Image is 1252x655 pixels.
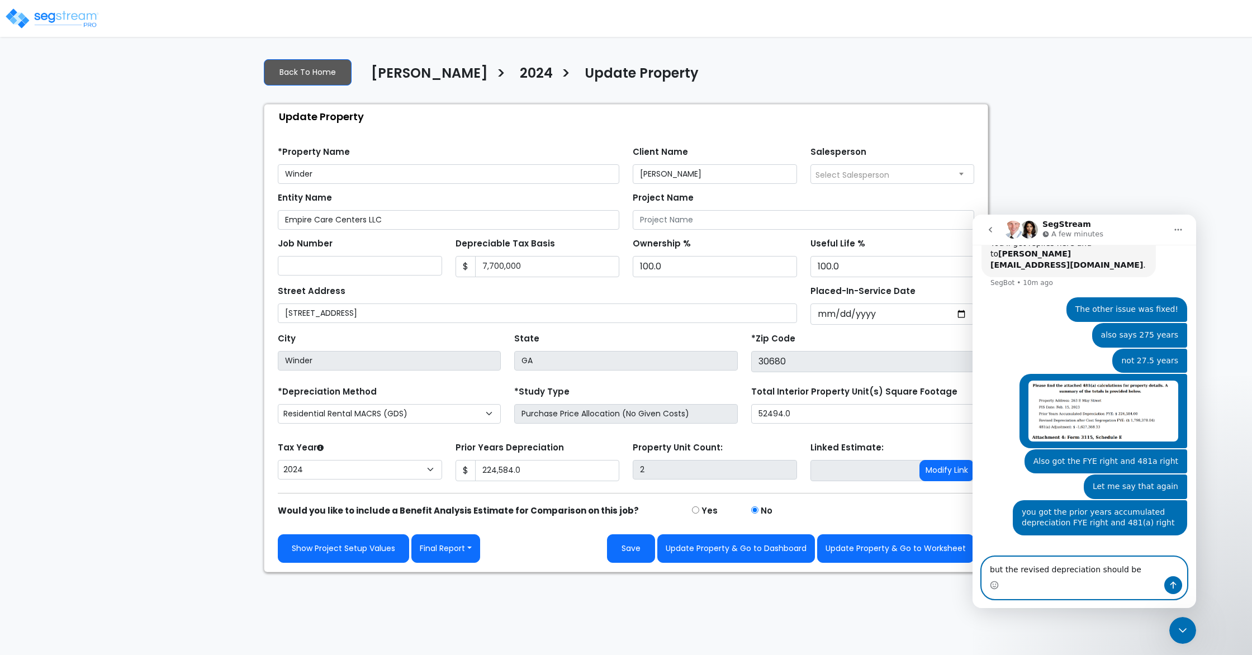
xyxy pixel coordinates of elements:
span: Select Salesperson [815,169,889,181]
input: Entity Name [278,210,619,230]
div: Asher says… [9,83,215,108]
label: Useful Life % [810,238,865,250]
label: Client Name [633,146,688,159]
div: The other issue was fixed! [103,89,206,101]
button: Final Report [411,534,480,563]
label: State [514,333,539,345]
h4: Update Property [585,65,699,84]
label: *Depreciation Method [278,386,377,398]
input: Ownership [633,256,797,277]
input: Property Name [278,164,619,184]
iframe: Intercom live chat [1169,617,1196,644]
div: Asher says… [9,235,215,260]
div: Asher says… [9,286,215,334]
span: $ [456,460,476,481]
label: City [278,333,296,345]
label: Linked Estimate: [810,442,884,454]
div: Update Property [270,105,988,129]
label: Placed-In-Service Date [810,285,916,298]
h3: > [561,64,571,86]
div: The other issue was fixed! [94,83,215,107]
input: Building Count [633,460,797,480]
div: Asher says… [9,260,215,286]
strong: Would you like to include a Benefit Analysis Estimate for Comparison on this job? [278,505,639,516]
div: you got the prior years accumulated depreciation FYE right and 481(a) right [49,292,206,314]
button: Save [607,534,655,563]
label: Yes [701,505,718,518]
label: Project Name [633,192,694,205]
label: Entity Name [278,192,332,205]
a: Update Property [576,65,699,89]
label: Property Unit Count: [633,442,723,454]
input: 0.00 [475,460,620,481]
input: Street Address [278,303,797,323]
input: Client Name [633,164,797,184]
label: Tax Year [278,442,324,454]
label: *Study Type [514,386,570,398]
div: Let me say that again [111,260,215,284]
label: *Zip Code [751,333,795,345]
div: you got the prior years accumulated depreciation FYE right and 481(a) right [40,286,215,321]
div: not 27.5 years [149,141,206,152]
iframe: Intercom live chat [973,215,1196,608]
div: Also got the FYE right and 481a right [52,235,215,259]
div: also says 275 years [120,108,215,133]
h4: [PERSON_NAME] [371,65,488,84]
button: Update Property & Go to Dashboard [657,534,815,563]
a: 2024 [511,65,553,89]
textarea: Message… [10,343,214,362]
h4: 2024 [520,65,553,84]
div: Let me say that again [120,267,206,278]
div: Asher says… [9,108,215,134]
a: Back To Home [264,59,352,86]
div: Asher says… [9,159,215,234]
img: logo_pro_r.png [4,7,99,30]
label: Job Number [278,238,333,250]
label: *Property Name [278,146,350,159]
input: Project Name [633,210,974,230]
label: Total Interior Property Unit(s) Square Footage [751,386,957,398]
div: Asher says… [9,134,215,160]
input: total square foot [751,404,974,424]
a: [PERSON_NAME] [363,65,488,89]
div: Also got the FYE right and 481a right [61,241,206,253]
h3: > [496,64,506,86]
input: 0.00 [475,256,620,277]
label: Prior Years Depreciation [456,442,564,454]
button: Emoji picker [17,366,26,375]
span: $ [456,256,476,277]
label: Street Address [278,285,345,298]
button: Modify Link [919,460,974,481]
label: No [761,505,772,518]
label: Salesperson [810,146,866,159]
label: Ownership % [633,238,691,250]
input: Zip Code [751,351,974,372]
button: Update Property & Go to Worksheet [817,534,974,563]
label: Depreciable Tax Basis [456,238,555,250]
div: also says 275 years [129,115,206,126]
div: not 27.5 years [140,134,215,159]
a: Show Project Setup Values [278,534,409,563]
div: SegBot • 10m ago [18,65,80,72]
input: Depreciation [810,256,975,277]
b: [PERSON_NAME][EMAIL_ADDRESS][DOMAIN_NAME] [18,35,170,55]
button: Send a message… [192,362,210,379]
